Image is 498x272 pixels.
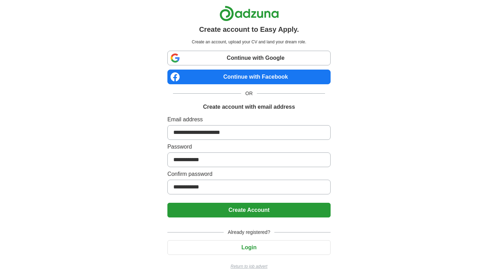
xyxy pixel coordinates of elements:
[167,170,331,178] label: Confirm password
[167,115,331,124] label: Email address
[219,6,279,21] img: Adzuna logo
[167,143,331,151] label: Password
[167,240,331,255] button: Login
[203,103,295,111] h1: Create account with email address
[167,70,331,84] a: Continue with Facebook
[169,39,329,45] p: Create an account, upload your CV and land your dream role.
[167,244,331,250] a: Login
[167,203,331,217] button: Create Account
[241,90,257,97] span: OR
[199,24,299,35] h1: Create account to Easy Apply.
[167,263,331,270] a: Return to job advert
[224,229,274,236] span: Already registered?
[167,51,331,65] a: Continue with Google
